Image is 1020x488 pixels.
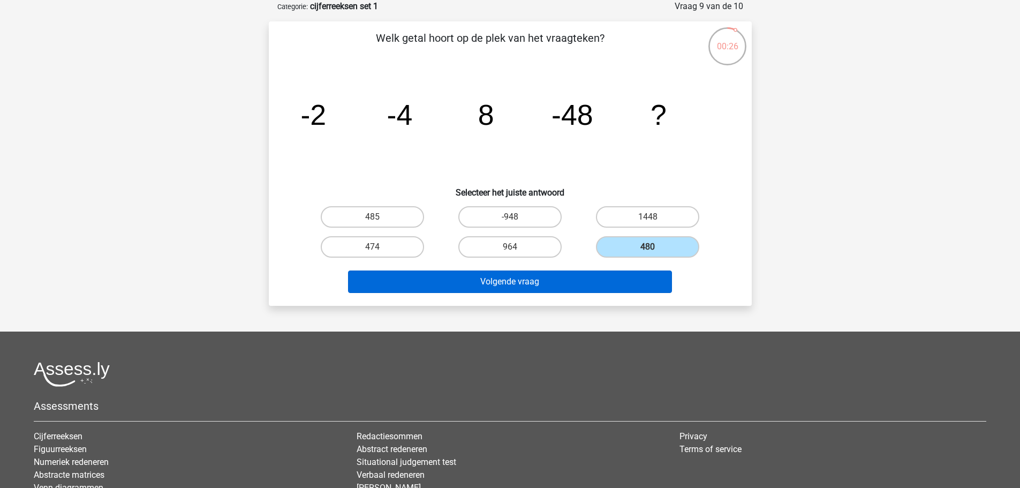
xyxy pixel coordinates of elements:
[34,470,104,480] a: Abstracte matrices
[357,431,422,441] a: Redactiesommen
[34,457,109,467] a: Numeriek redeneren
[679,444,742,454] a: Terms of service
[348,271,672,293] button: Volgende vraag
[310,1,378,11] strong: cijferreeksen set 1
[357,470,425,480] a: Verbaal redeneren
[478,99,494,131] tspan: 8
[321,206,424,228] label: 485
[300,99,326,131] tspan: -2
[596,206,699,228] label: 1448
[277,3,308,11] small: Categorie:
[458,236,562,258] label: 964
[596,236,699,258] label: 480
[387,99,412,131] tspan: -4
[34,444,87,454] a: Figuurreeksen
[651,99,667,131] tspan: ?
[321,236,424,258] label: 474
[34,400,986,412] h5: Assessments
[357,457,456,467] a: Situational judgement test
[34,431,82,441] a: Cijferreeksen
[357,444,427,454] a: Abstract redeneren
[458,206,562,228] label: -948
[551,99,593,131] tspan: -48
[286,30,694,62] p: Welk getal hoort op de plek van het vraagteken?
[679,431,707,441] a: Privacy
[707,26,747,53] div: 00:26
[286,179,735,198] h6: Selecteer het juiste antwoord
[34,362,110,387] img: Assessly logo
